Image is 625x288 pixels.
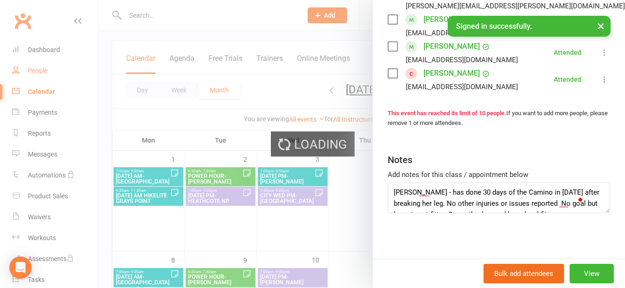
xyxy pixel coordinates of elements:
div: Notes [388,153,412,166]
a: [PERSON_NAME] [423,66,480,81]
a: [PERSON_NAME] [423,12,480,27]
div: [EMAIL_ADDRESS][DOMAIN_NAME] [406,81,518,93]
span: Signed in successfully. [456,22,532,31]
div: Attended [554,76,581,83]
button: View [570,264,614,283]
a: [PERSON_NAME] [423,39,480,54]
div: If you want to add more people, please remove 1 or more attendees. [388,109,610,128]
textarea: To enrich screen reader interactions, please activate Accessibility in Grammarly extension settings [388,183,610,213]
div: [EMAIL_ADDRESS][DOMAIN_NAME] [406,54,518,66]
strong: This event has reached its limit of 10 people. [388,110,506,117]
div: Open Intercom Messenger [9,256,32,279]
div: Add notes for this class / appointment below [388,169,610,180]
button: Bulk add attendees [484,264,564,283]
div: Attended [554,49,581,56]
button: × [592,16,609,36]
